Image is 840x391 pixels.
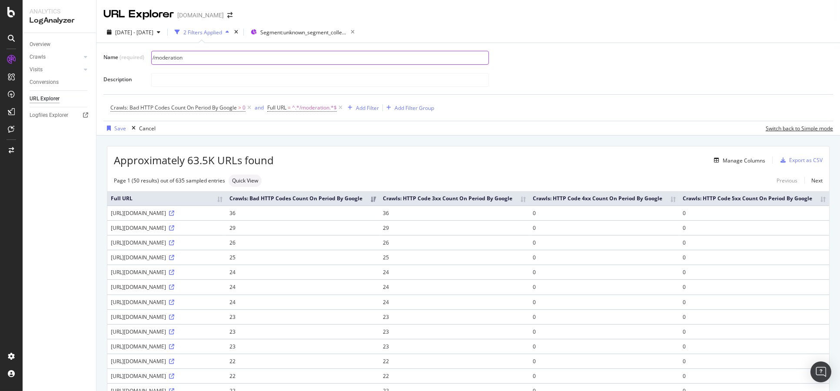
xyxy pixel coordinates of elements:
div: [URL][DOMAIN_NAME] [111,313,222,321]
td: 23 [226,324,379,339]
td: 23 [379,324,529,339]
span: 0 [242,102,246,114]
td: 0 [529,324,679,339]
a: Crawls [30,53,81,62]
td: 26 [226,235,379,250]
td: 24 [226,295,379,309]
td: 24 [379,279,529,294]
td: 0 [529,295,679,309]
th: Crawls: HTTP Code 4xx Count On Period By Google: activate to sort column ascending [529,191,679,205]
label: Description [103,76,144,85]
a: URL Explorer [30,94,90,103]
td: 0 [529,265,679,279]
th: Full URL: activate to sort column ascending [107,191,226,205]
td: 0 [529,368,679,383]
div: [URL][DOMAIN_NAME] [111,209,222,217]
label: Name [103,53,144,63]
a: Visits [30,65,81,74]
td: 26 [379,235,529,250]
td: 24 [226,279,379,294]
div: [DOMAIN_NAME] [177,11,224,20]
div: [URL][DOMAIN_NAME] [111,372,222,380]
td: 25 [226,250,379,265]
div: Add Filter Group [395,104,434,112]
div: Visits [30,65,43,74]
button: and [255,103,264,112]
button: Segment:unknown_segment_collection/* [247,25,358,39]
td: 0 [529,250,679,265]
td: 24 [379,265,529,279]
td: 22 [226,368,379,383]
div: Export as CSV [789,156,823,164]
div: URL Explorer [30,94,60,103]
td: 29 [226,220,379,235]
div: [URL][DOMAIN_NAME] [111,239,222,246]
td: 0 [679,220,829,235]
td: 25 [379,250,529,265]
td: 0 [679,250,829,265]
div: Save [114,125,126,132]
div: [URL][DOMAIN_NAME] [111,268,222,276]
td: 0 [679,295,829,309]
div: Conversions [30,78,59,87]
div: arrow-right-arrow-left [227,12,232,18]
td: 36 [226,205,379,220]
td: 23 [226,339,379,354]
div: Manage Columns [723,157,765,164]
div: 2 Filters Applied [183,29,222,36]
span: = [288,104,291,111]
div: Crawls [30,53,46,62]
td: 0 [679,368,829,383]
span: (required) [120,53,144,61]
td: 0 [529,309,679,324]
button: 2 Filters Applied [171,25,232,39]
td: 23 [379,339,529,354]
th: Crawls: Bad HTTP Codes Count On Period By Google: activate to sort column ascending [226,191,379,205]
td: 0 [679,309,829,324]
span: Crawls: Bad HTTP Codes Count On Period By Google [110,104,237,111]
td: 0 [679,324,829,339]
div: Page 1 (50 results) out of 635 sampled entries [114,177,225,184]
button: Add Filter [344,103,379,113]
button: Add Filter Group [383,103,434,113]
div: [URL][DOMAIN_NAME] [111,343,222,350]
div: neutral label [229,175,262,187]
td: 23 [226,309,379,324]
td: 24 [226,265,379,279]
div: Add Filter [356,104,379,112]
div: [URL][DOMAIN_NAME] [111,224,222,232]
td: 0 [529,279,679,294]
button: Cancel [128,121,156,135]
td: 0 [679,205,829,220]
div: Switch back to Simple mode [766,125,833,132]
div: Cancel [139,125,156,132]
a: Conversions [30,78,90,87]
td: 36 [379,205,529,220]
td: 23 [379,309,529,324]
div: [URL][DOMAIN_NAME] [111,254,222,261]
div: Overview [30,40,50,49]
td: 22 [379,368,529,383]
td: 0 [679,354,829,368]
a: Overview [30,40,90,49]
span: Quick View [232,178,258,183]
div: LogAnalyzer [30,16,89,26]
div: and [255,104,264,111]
td: 0 [679,235,829,250]
td: 22 [226,354,379,368]
div: Logfiles Explorer [30,111,68,120]
div: [URL][DOMAIN_NAME] [111,298,222,306]
span: Full URL [267,104,286,111]
td: 0 [679,339,829,354]
td: 0 [679,265,829,279]
div: URL Explorer [103,7,174,22]
td: 22 [379,354,529,368]
td: 0 [529,235,679,250]
div: [URL][DOMAIN_NAME] [111,283,222,291]
a: Logfiles Explorer [30,111,90,120]
span: Segment: unknown_segment_collection/* [260,29,347,36]
div: times [232,28,240,36]
span: ^.*/moderation.*$ [292,102,337,114]
div: [URL][DOMAIN_NAME] [111,328,222,335]
a: Next [804,174,823,187]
